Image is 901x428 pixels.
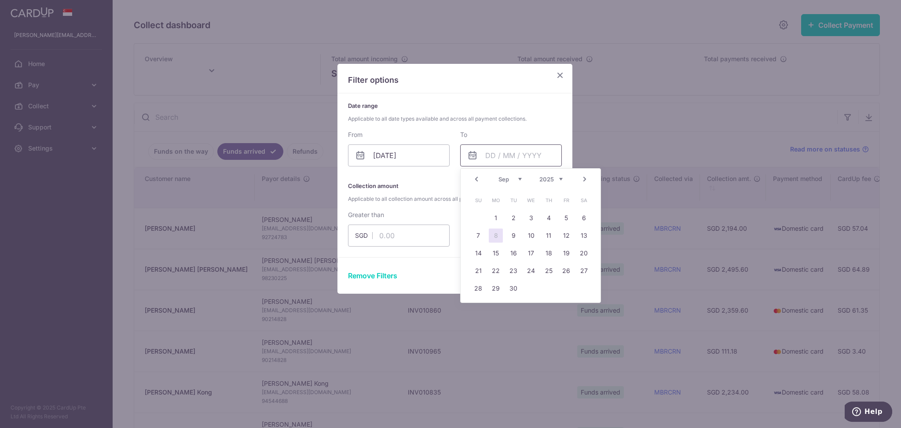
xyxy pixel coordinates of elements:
span: Saturday [577,193,591,207]
span: Friday [559,193,573,207]
span: Help [20,6,38,14]
a: 10 [524,229,538,243]
span: Wednesday [524,193,538,207]
a: 1 [489,211,503,225]
span: Sunday [471,193,485,207]
a: 19 [559,246,573,260]
a: 17 [524,246,538,260]
a: 30 [506,281,520,295]
a: 4 [542,211,556,225]
a: 14 [471,246,485,260]
a: 15 [489,246,503,260]
a: Next [579,174,590,184]
a: 11 [542,229,556,243]
a: 25 [542,264,556,278]
a: 23 [506,264,520,278]
a: 20 [577,246,591,260]
span: Applicable to all collection amount across all payments. [348,195,562,203]
input: DD / MM / YYYY [460,144,562,166]
label: From [348,130,363,139]
a: 5 [559,211,573,225]
span: SGD [355,231,373,240]
a: 9 [506,229,520,243]
button: Close [555,70,565,81]
label: Greater than [348,210,384,219]
a: 27 [577,264,591,278]
a: 21 [471,264,485,278]
button: Remove Filters [348,270,397,281]
a: 16 [506,246,520,260]
iframe: Opens a widget where you can find more information [845,402,892,424]
a: 8 [489,229,503,243]
a: 28 [471,281,485,295]
a: 18 [542,246,556,260]
p: Collection amount [348,181,562,203]
a: Prev [471,174,482,184]
label: To [460,130,467,139]
input: 0.00 [348,225,450,247]
a: 26 [559,264,573,278]
input: DD / MM / YYYY [348,144,450,166]
a: 7 [471,229,485,243]
span: Tuesday [506,193,520,207]
span: Thursday [542,193,556,207]
a: 3 [524,211,538,225]
span: Monday [489,193,503,207]
p: Filter options [348,74,562,86]
a: 13 [577,229,591,243]
a: 29 [489,281,503,295]
a: 12 [559,229,573,243]
a: 24 [524,264,538,278]
a: 2 [506,211,520,225]
p: Date range [348,100,562,123]
span: Applicable to all date types available and across all payment collections. [348,114,562,123]
a: 22 [489,264,503,278]
a: 6 [577,211,591,225]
